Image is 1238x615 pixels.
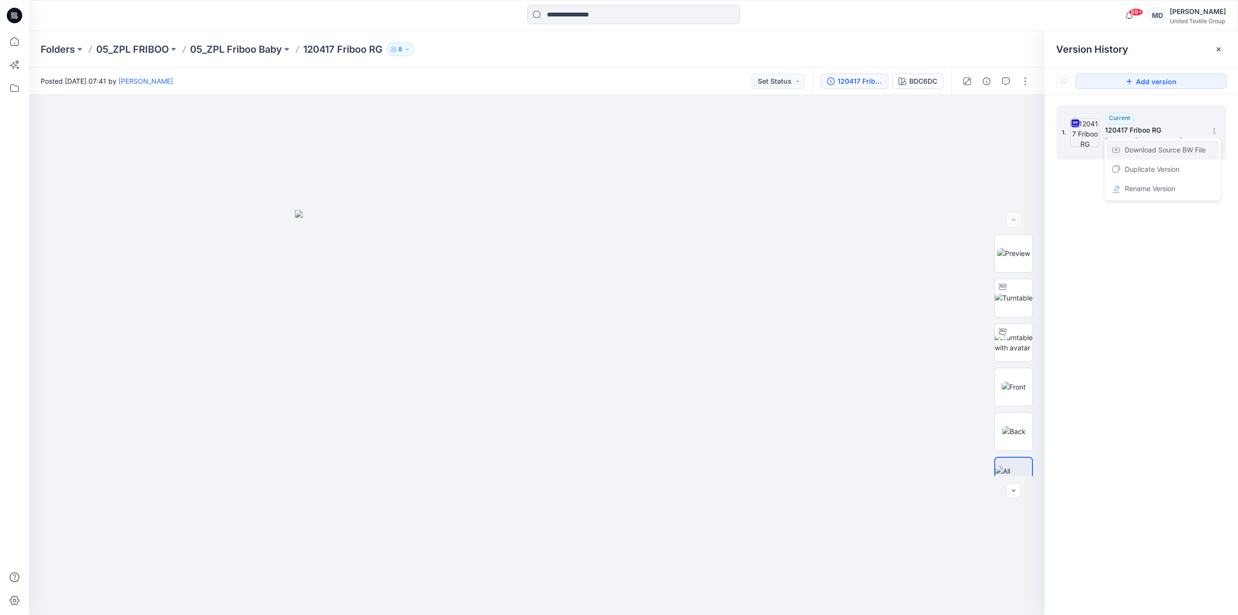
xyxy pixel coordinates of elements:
[1105,124,1202,136] h5: 120417 Friboo RG
[995,332,1032,353] img: Turntable with avatar
[1056,74,1072,89] button: Show Hidden Versions
[909,76,937,87] div: BDC6DC
[1105,136,1202,146] span: Posted by: Rita Garneliene
[821,74,888,89] button: 120417 Friboo RG
[41,43,75,56] a: Folders
[997,248,1030,258] img: Preview
[1149,7,1166,24] div: MD
[1125,164,1179,175] span: Duplicate Version
[398,44,402,55] p: 8
[41,76,173,86] span: Posted [DATE] 07:41 by
[1170,6,1226,17] div: [PERSON_NAME]
[1076,74,1226,89] button: Add version
[1215,45,1223,53] button: Close
[1056,44,1128,55] span: Version History
[1129,8,1143,16] span: 99+
[1125,183,1175,195] span: Rename Version
[190,43,282,56] a: 05_ZPL Friboo Baby
[118,77,173,85] a: [PERSON_NAME]
[1125,144,1206,156] span: Download Source BW File
[1170,17,1226,25] div: United Textile Group
[995,466,1032,486] img: All colorways
[1002,382,1026,392] img: Front
[1002,426,1026,436] img: Back
[838,76,882,87] div: 120417 Friboo RG
[892,74,943,89] button: BDC6DC
[303,43,383,56] p: 120417 Friboo RG
[96,43,169,56] a: 05_ZPL FRIBOO
[979,74,994,89] button: Details
[1109,114,1130,121] span: Current
[1062,128,1066,137] span: 1.
[1070,118,1099,147] img: 120417 Friboo RG
[995,293,1032,303] img: Turntable
[386,43,414,56] button: 8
